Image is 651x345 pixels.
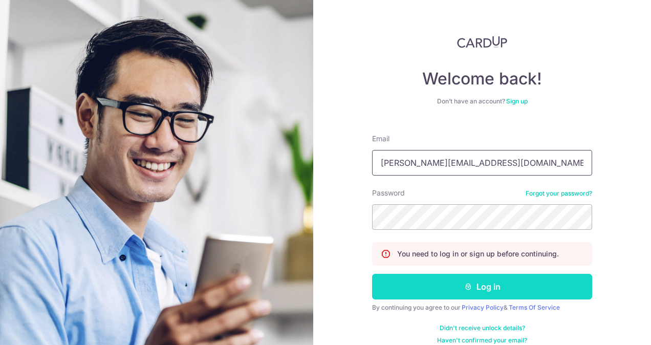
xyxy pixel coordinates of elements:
[397,249,559,259] p: You need to log in or sign up before continuing.
[440,324,525,332] a: Didn't receive unlock details?
[372,150,592,176] input: Enter your Email
[372,304,592,312] div: By continuing you agree to our &
[437,336,527,344] a: Haven't confirmed your email?
[372,188,405,198] label: Password
[372,274,592,299] button: Log in
[506,97,528,105] a: Sign up
[372,69,592,89] h4: Welcome back!
[372,97,592,105] div: Don’t have an account?
[509,304,560,311] a: Terms Of Service
[372,134,389,144] label: Email
[457,36,507,48] img: CardUp Logo
[462,304,504,311] a: Privacy Policy
[526,189,592,198] a: Forgot your password?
